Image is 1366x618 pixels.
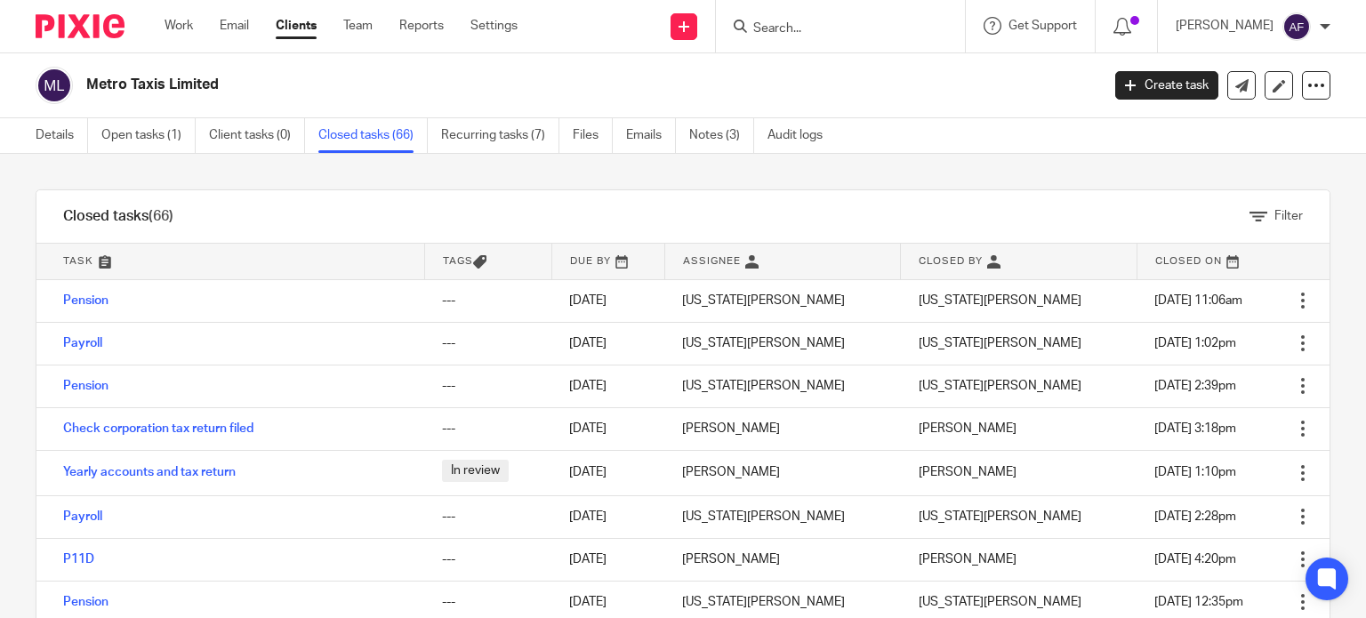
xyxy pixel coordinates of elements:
a: Recurring tasks (7) [441,118,559,153]
a: Details [36,118,88,153]
p: [PERSON_NAME] [1176,17,1274,35]
a: Yearly accounts and tax return [63,466,236,478]
span: [DATE] 2:39pm [1154,380,1236,392]
td: [PERSON_NAME] [664,450,900,495]
a: Pension [63,596,108,608]
td: [PERSON_NAME] [664,407,900,450]
a: Notes (3) [689,118,754,153]
span: (66) [149,209,173,223]
span: [US_STATE][PERSON_NAME] [919,510,1081,523]
td: [US_STATE][PERSON_NAME] [664,365,900,407]
span: [US_STATE][PERSON_NAME] [919,596,1081,608]
span: [DATE] 12:35pm [1154,596,1243,608]
span: [US_STATE][PERSON_NAME] [919,337,1081,349]
td: [US_STATE][PERSON_NAME] [664,279,900,322]
span: [DATE] 2:28pm [1154,510,1236,523]
a: Pension [63,380,108,392]
div: --- [442,508,534,526]
td: [DATE] [551,365,664,407]
img: Pixie [36,14,125,38]
a: Pension [63,294,108,307]
a: Open tasks (1) [101,118,196,153]
h1: Closed tasks [63,207,173,226]
a: Create task [1115,71,1218,100]
span: [DATE] 4:20pm [1154,553,1236,566]
a: Clients [276,17,317,35]
a: Payroll [63,510,102,523]
img: svg%3E [1282,12,1311,41]
td: [PERSON_NAME] [664,538,900,581]
a: Emails [626,118,676,153]
td: [US_STATE][PERSON_NAME] [664,322,900,365]
a: Team [343,17,373,35]
span: [US_STATE][PERSON_NAME] [919,294,1081,307]
span: [US_STATE][PERSON_NAME] [919,380,1081,392]
span: [PERSON_NAME] [919,466,1016,478]
input: Search [751,21,912,37]
td: [DATE] [551,450,664,495]
span: [PERSON_NAME] [919,422,1016,435]
a: Reports [399,17,444,35]
span: [PERSON_NAME] [919,553,1016,566]
a: Settings [470,17,518,35]
a: P11D [63,553,94,566]
td: [US_STATE][PERSON_NAME] [664,495,900,538]
span: [DATE] 1:10pm [1154,466,1236,478]
span: [DATE] 11:06am [1154,294,1242,307]
h2: Metro Taxis Limited [86,76,888,94]
a: Work [165,17,193,35]
td: [DATE] [551,322,664,365]
span: In review [442,460,509,482]
div: --- [442,593,534,611]
td: [DATE] [551,538,664,581]
span: Filter [1274,210,1303,222]
a: Check corporation tax return filed [63,422,253,435]
div: --- [442,292,534,309]
div: --- [442,420,534,437]
td: [DATE] [551,279,664,322]
a: Files [573,118,613,153]
a: Closed tasks (66) [318,118,428,153]
span: Get Support [1008,20,1077,32]
div: --- [442,334,534,352]
a: Client tasks (0) [209,118,305,153]
span: [DATE] 1:02pm [1154,337,1236,349]
td: [DATE] [551,407,664,450]
th: Tags [424,244,551,279]
div: --- [442,377,534,395]
td: [DATE] [551,495,664,538]
a: Payroll [63,337,102,349]
a: Audit logs [767,118,836,153]
div: --- [442,550,534,568]
img: svg%3E [36,67,73,104]
span: [DATE] 3:18pm [1154,422,1236,435]
a: Email [220,17,249,35]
